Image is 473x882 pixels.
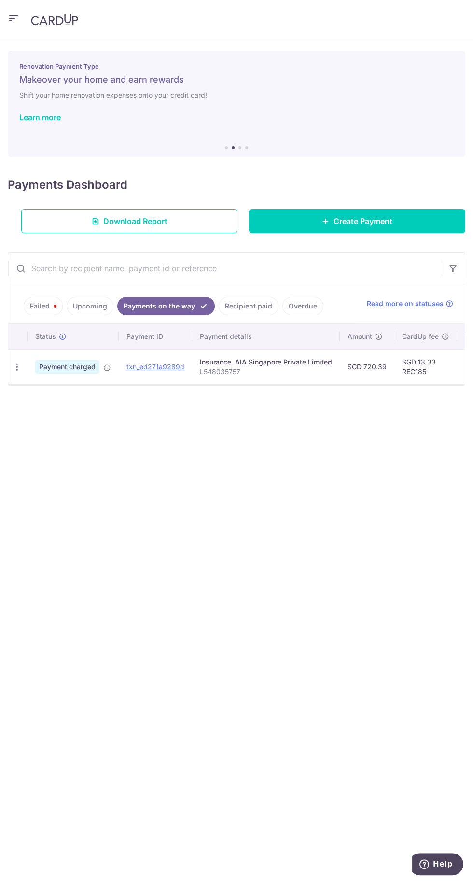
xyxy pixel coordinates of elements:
a: Upcoming [67,297,113,315]
td: SGD 13.33 REC185 [394,349,457,384]
th: Payment ID [119,324,192,349]
span: Status [35,332,56,341]
a: Learn more [19,112,61,122]
span: CardUp fee [402,332,439,341]
span: Create Payment [334,215,392,227]
span: Amount [348,332,372,341]
a: txn_ed271a9289d [126,363,184,371]
a: Failed [24,297,63,315]
p: Renovation Payment Type [19,62,454,70]
iframe: Opens a widget where you can find more information [412,853,463,877]
span: Read more on statuses [367,299,444,308]
span: Payment charged [35,360,99,374]
a: Overdue [282,297,323,315]
a: Payments on the way [117,297,215,315]
span: Download Report [103,215,167,227]
img: CardUp [31,14,78,26]
th: Payment details [192,324,340,349]
h5: Makeover your home and earn rewards [19,74,454,85]
a: Read more on statuses [367,299,453,308]
a: Create Payment [249,209,465,233]
h6: Shift your home renovation expenses onto your credit card! [19,89,454,101]
a: Download Report [21,209,237,233]
p: L548035757 [200,367,332,377]
a: Recipient paid [219,297,278,315]
input: Search by recipient name, payment id or reference [8,253,442,284]
h4: Payments Dashboard [8,176,127,194]
td: SGD 720.39 [340,349,394,384]
div: Insurance. AIA Singapore Private Limited [200,357,332,367]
